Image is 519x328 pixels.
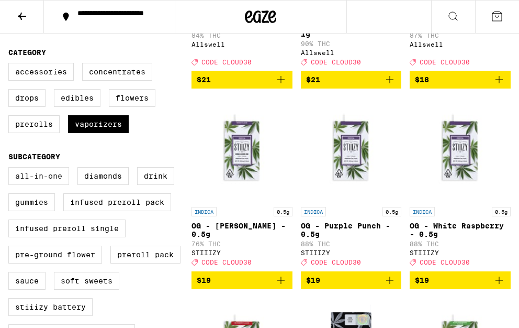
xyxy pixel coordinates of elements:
[197,276,211,285] span: $19
[8,89,46,107] label: Drops
[301,240,402,247] p: 88% THC
[301,207,326,216] p: INDICA
[110,246,180,264] label: Preroll Pack
[191,41,292,48] div: Allswell
[68,115,129,133] label: Vaporizers
[301,97,402,271] a: Open page for OG - Purple Punch - 0.5g from STIIIZY
[301,49,402,56] div: Allswell
[191,271,292,289] button: Add to bag
[420,259,470,266] span: CODE CLOUD30
[137,167,174,185] label: Drink
[8,48,46,57] legend: Category
[191,240,292,247] p: 76% THC
[8,298,93,316] label: STIIIZY Battery
[191,249,292,256] div: STIIIZY
[410,97,511,202] img: STIIIZY - OG - White Raspberry - 0.5g
[415,75,429,84] span: $18
[191,97,292,202] img: STIIIZY - OG - King Louis XIII - 0.5g
[301,249,402,256] div: STIIIZY
[191,71,292,89] button: Add to bag
[82,63,152,81] label: Concentrates
[77,167,129,185] label: Diamonds
[301,222,402,238] p: OG - Purple Punch - 0.5g
[8,193,55,211] label: Gummies
[301,271,402,289] button: Add to bag
[191,32,292,39] p: 84% THC
[420,59,470,65] span: CODE CLOUD30
[410,71,511,89] button: Add to bag
[6,7,75,16] span: Hi. Need any help?
[8,220,126,237] label: Infused Preroll Single
[8,152,60,161] legend: Subcategory
[306,75,320,84] span: $21
[197,75,211,84] span: $21
[54,89,100,107] label: Edibles
[109,89,155,107] label: Flowers
[54,272,119,290] label: Soft Sweets
[8,246,102,264] label: Pre-ground Flower
[301,40,402,47] p: 90% THC
[274,207,292,216] p: 0.5g
[8,63,74,81] label: Accessories
[382,207,401,216] p: 0.5g
[311,259,361,266] span: CODE CLOUD30
[492,207,511,216] p: 0.5g
[8,272,46,290] label: Sauce
[8,167,69,185] label: All-In-One
[301,71,402,89] button: Add to bag
[410,249,511,256] div: STIIIZY
[191,97,292,271] a: Open page for OG - King Louis XIII - 0.5g from STIIIZY
[311,59,361,65] span: CODE CLOUD30
[410,207,435,216] p: INDICA
[415,276,429,285] span: $19
[410,240,511,247] p: 88% THC
[63,193,171,211] label: Infused Preroll Pack
[410,41,511,48] div: Allswell
[201,59,252,65] span: CODE CLOUD30
[191,222,292,238] p: OG - [PERSON_NAME] - 0.5g
[8,115,60,133] label: Prerolls
[201,259,252,266] span: CODE CLOUD30
[410,271,511,289] button: Add to bag
[410,222,511,238] p: OG - White Raspberry - 0.5g
[410,32,511,39] p: 87% THC
[306,276,320,285] span: $19
[301,97,402,202] img: STIIIZY - OG - Purple Punch - 0.5g
[410,97,511,271] a: Open page for OG - White Raspberry - 0.5g from STIIIZY
[191,207,217,216] p: INDICA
